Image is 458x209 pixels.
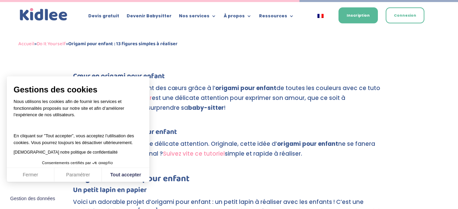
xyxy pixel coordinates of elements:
[127,14,171,21] a: Devenir Babysitter
[14,126,143,146] p: En cliquant sur ”Tout accepter”, vous acceptez l’utilisation des cookies. Vous pourrez toujours l...
[73,83,385,119] p: Votre petit peut également des cœurs grâce à l’ de toutes les couleurs avec ce tuto simple ! Offr...
[73,187,385,197] h4: Un petit lapin en papier
[92,153,113,173] svg: Axeptio
[259,14,294,21] a: Ressources
[73,139,385,164] p: Les fleurs sont toujours une délicate attention. Originale, cette idée d’ ne se fanera jamais ! N...
[386,7,424,23] a: Connexion
[18,7,69,22] img: logo_kidlee_bleu
[102,168,149,182] button: Tout accepter
[163,150,225,158] a: Suivez vite ce tutoriel
[14,150,117,155] a: [DEMOGRAPHIC_DATA] notre politique de confidentialité
[224,14,252,21] a: À propos
[14,98,143,123] p: Nous utilisons les cookies afin de fournir les services et fonctionnalités proposés sur notre sit...
[39,159,117,168] button: Consentements certifiés par
[188,104,224,112] strong: baby-sitter
[277,140,338,148] strong: origami pour enfant
[10,196,55,202] span: Gestion des données
[73,174,385,187] h3: Origami animaux pour enfant
[18,40,34,48] a: Accueil
[338,7,378,23] a: Inscription
[179,14,216,21] a: Nos services
[37,40,66,48] a: Do It Yourself
[18,7,69,22] a: Kidlee Logo
[88,14,119,21] a: Devis gratuit
[54,168,102,182] button: Paramétrer
[317,14,324,18] img: Français
[215,84,276,92] strong: origami pour enfant
[42,161,91,165] span: Consentements certifiés par
[18,40,178,48] span: » »
[7,168,54,182] button: Fermer
[73,73,385,83] h4: Cœur en origami pour enfant
[68,40,178,48] strong: Origami pour enfant : 13 figures simples à réaliser
[6,192,59,206] button: Fermer le widget sans consentement
[73,128,385,139] h4: Une fleur en origami pour enfant
[14,85,143,95] span: Gestions des cookies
